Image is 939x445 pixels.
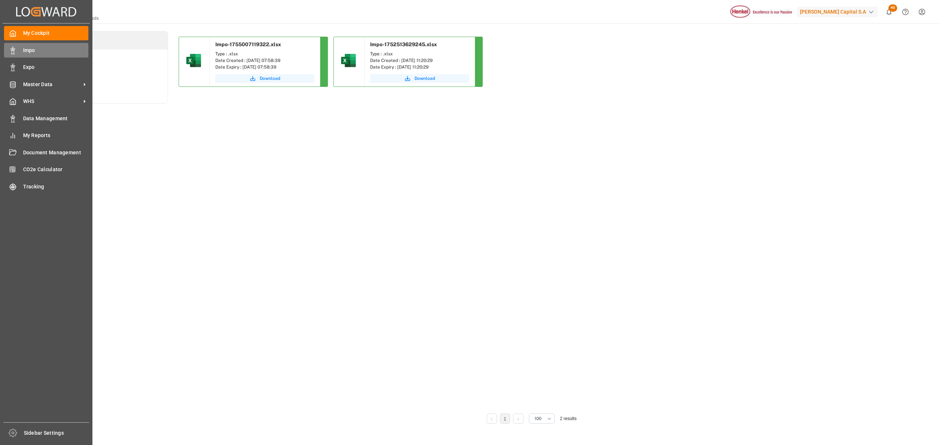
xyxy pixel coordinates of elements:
[215,41,281,47] span: Impo-1755007119322.xlsx
[797,7,878,17] div: [PERSON_NAME] Capital S.A
[560,416,577,421] span: 2 results
[414,75,435,82] span: Download
[4,179,88,194] a: Tracking
[23,29,89,37] span: My Cockpit
[185,52,202,69] img: microsoft-excel-2019--v1.png
[370,74,469,83] button: Download
[34,49,168,67] a: Tasks
[4,26,88,40] a: My Cockpit
[370,57,469,64] div: Date Created : [DATE] 11:20:29
[4,60,88,74] a: Expo
[513,413,523,424] li: Next Page
[529,413,555,424] button: open menu
[888,4,897,12] span: 40
[370,64,469,70] div: Date Expiry : [DATE] 11:20:29
[215,74,314,83] button: Download
[730,5,792,18] img: Henkel%20logo.jpg_1689854090.jpg
[23,166,89,173] span: CO2e Calculator
[4,128,88,143] a: My Reports
[23,183,89,191] span: Tracking
[23,115,89,122] span: Data Management
[34,67,168,85] a: Activity
[23,98,81,105] span: WHS
[487,413,497,424] li: Previous Page
[24,429,89,437] span: Sidebar Settings
[370,41,437,47] span: Impo-1752513629245.xlsx
[370,51,469,57] div: Type : .xlsx
[23,63,89,71] span: Expo
[4,43,88,57] a: Impo
[215,64,314,70] div: Date Expiry : [DATE] 07:58:39
[215,51,314,57] div: Type : .xlsx
[500,413,510,424] li: 1
[34,85,168,103] a: My Links
[260,75,280,82] span: Download
[23,47,89,54] span: Impo
[340,52,357,69] img: microsoft-excel-2019--v1.png
[504,416,506,422] a: 1
[215,57,314,64] div: Date Created : [DATE] 07:58:39
[881,4,897,20] button: show 40 new notifications
[4,145,88,159] a: Document Management
[23,149,89,157] span: Document Management
[4,111,88,125] a: Data Management
[34,32,168,49] a: Downloads
[897,4,914,20] button: Help Center
[23,132,89,139] span: My Reports
[23,81,81,88] span: Master Data
[4,162,88,177] a: CO2e Calculator
[797,5,881,19] button: [PERSON_NAME] Capital S.A
[534,415,541,422] span: 100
